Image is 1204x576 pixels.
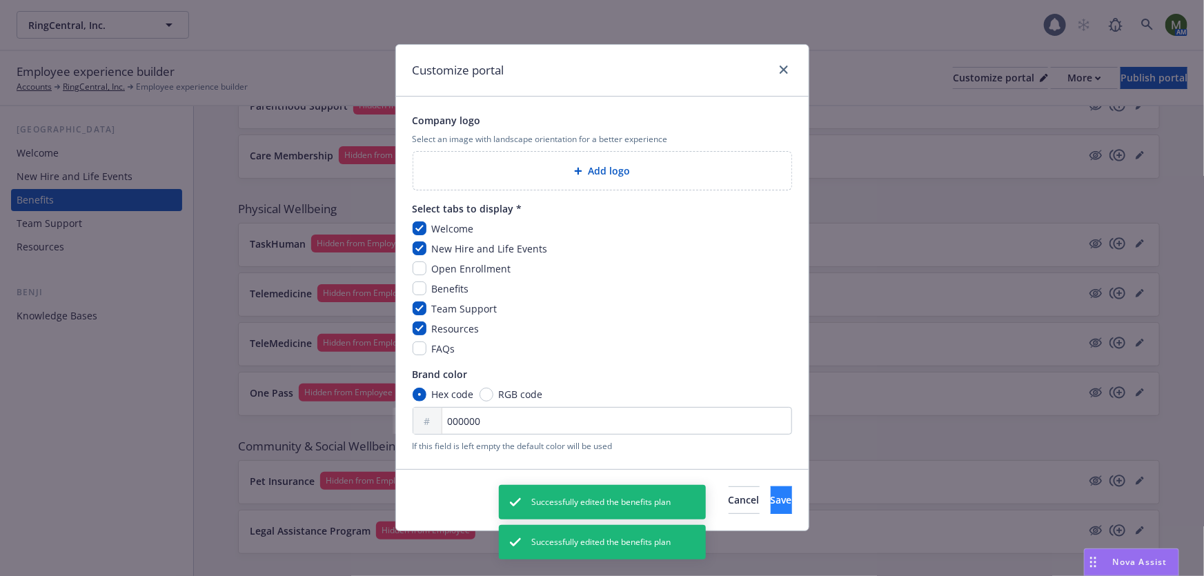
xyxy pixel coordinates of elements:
span: RGB code [499,387,543,401]
span: If this field is left empty the default color will be used [413,440,792,453]
span: Brand color [413,367,792,381]
div: Add logo [413,151,792,190]
span: FAQs [432,342,455,355]
span: Hex code [432,387,474,401]
button: Cancel [729,486,760,514]
span: Open Enrollment [432,262,511,275]
input: RGB code [480,388,493,401]
span: Select tabs to display * [413,201,792,216]
span: Select an image with landscape orientation for a better experience [413,133,792,146]
span: Company logo [413,113,792,128]
input: FFFFFF [413,407,792,435]
span: Team Support [432,302,497,315]
span: # [424,414,431,428]
span: Successfully edited the benefits plan [532,496,671,508]
h1: Customize portal [413,61,504,79]
span: Benefits [432,282,469,295]
span: Save [771,493,792,506]
button: Nova Assist [1084,548,1179,576]
a: close [776,61,792,78]
div: Drag to move [1085,549,1102,575]
input: Hex code [413,388,426,401]
span: Add logo [588,163,630,178]
button: Save [771,486,792,514]
span: Cancel [729,493,760,506]
span: Welcome [432,222,474,235]
span: New Hire and Life Events [432,242,548,255]
span: Resources [432,322,480,335]
span: Successfully edited the benefits plan [532,536,671,548]
span: Nova Assist [1113,556,1167,568]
